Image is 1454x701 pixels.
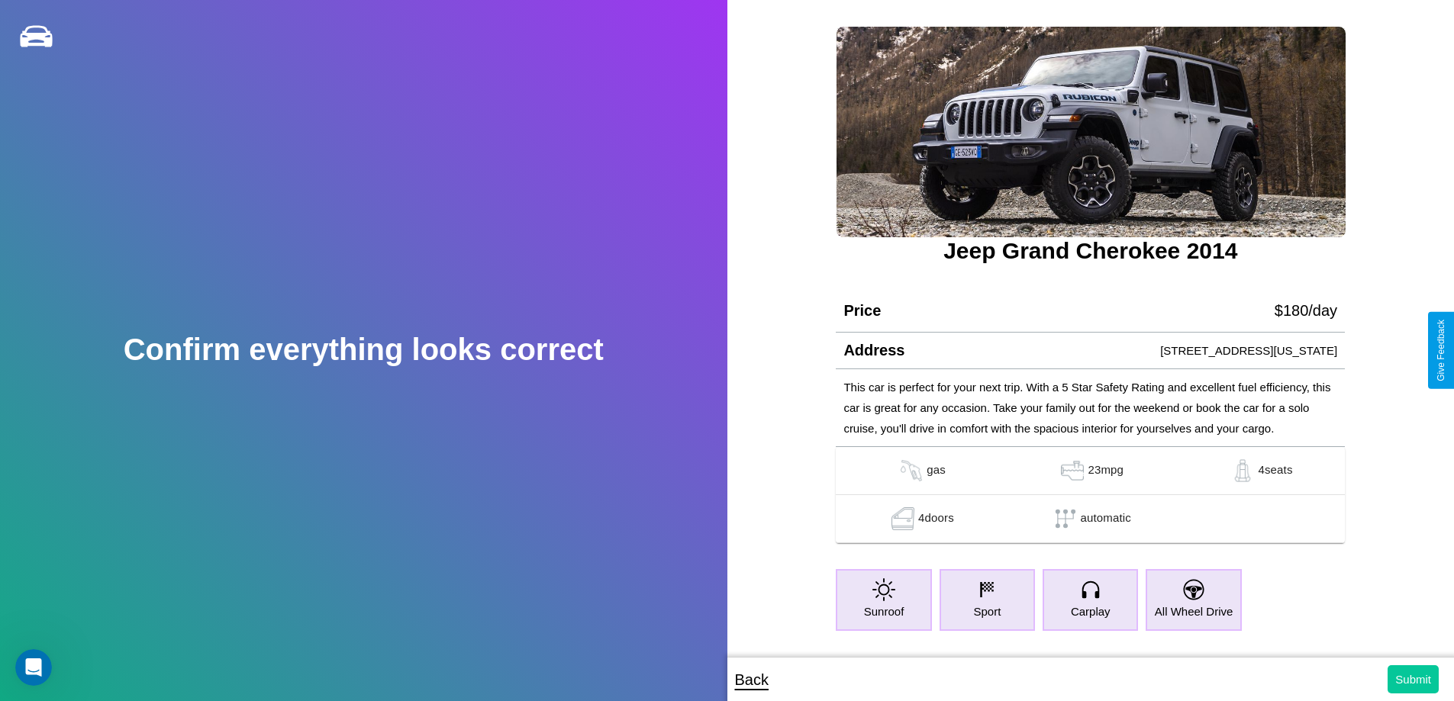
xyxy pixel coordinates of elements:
[1388,665,1439,693] button: Submit
[15,649,52,686] iframe: Intercom live chat
[918,507,954,530] p: 4 doors
[735,666,769,693] p: Back
[1436,320,1446,381] div: Give Feedback
[836,447,1345,543] table: simple table
[896,459,927,482] img: gas
[836,238,1345,264] h3: Jeep Grand Cherokee 2014
[1227,459,1258,482] img: gas
[1275,297,1337,324] p: $ 180 /day
[843,302,881,320] h4: Price
[1057,459,1088,482] img: gas
[1088,459,1124,482] p: 23 mpg
[864,601,904,622] p: Sunroof
[973,601,1001,622] p: Sport
[1258,459,1292,482] p: 4 seats
[1071,601,1111,622] p: Carplay
[124,333,604,367] h2: Confirm everything looks correct
[843,342,904,359] h4: Address
[1160,340,1337,361] p: [STREET_ADDRESS][US_STATE]
[1081,507,1131,530] p: automatic
[927,459,946,482] p: gas
[1155,601,1233,622] p: All Wheel Drive
[888,507,918,530] img: gas
[843,377,1337,439] p: This car is perfect for your next trip. With a 5 Star Safety Rating and excellent fuel efficiency...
